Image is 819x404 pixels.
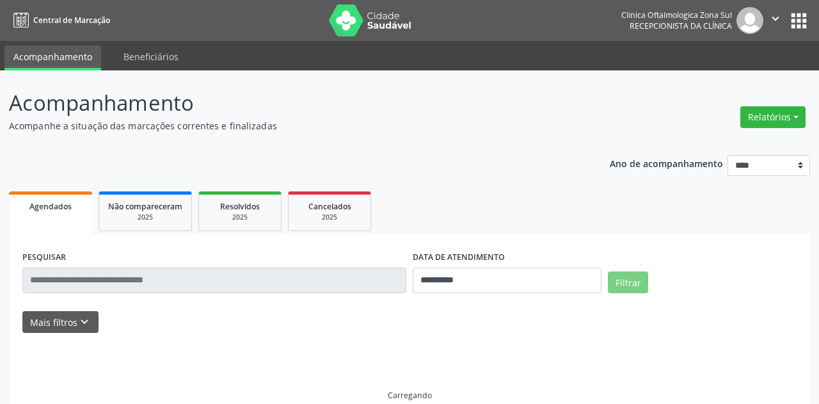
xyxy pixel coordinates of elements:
[22,311,99,334] button: Mais filtroskeyboard_arrow_down
[108,213,182,222] div: 2025
[208,213,272,222] div: 2025
[610,155,723,171] p: Ano de acompanhamento
[763,7,788,34] button: 
[4,45,101,70] a: Acompanhamento
[768,12,783,26] i: 
[630,20,732,31] span: Recepcionista da clínica
[788,10,810,32] button: apps
[115,45,187,68] a: Beneficiários
[9,10,110,31] a: Central de Marcação
[413,248,505,268] label: DATA DE ATENDIMENTO
[9,119,569,133] p: Acompanhe a situação das marcações correntes e finalizadas
[108,201,182,212] span: Não compareceram
[736,7,763,34] img: img
[220,201,260,212] span: Resolvidos
[22,248,66,268] label: PESQUISAR
[9,87,569,119] p: Acompanhamento
[621,10,732,20] div: Clinica Oftalmologica Zona Sul
[388,390,432,401] div: Carregando
[740,106,806,128] button: Relatórios
[33,15,110,26] span: Central de Marcação
[77,315,91,329] i: keyboard_arrow_down
[608,271,648,293] button: Filtrar
[308,201,351,212] span: Cancelados
[298,213,362,222] div: 2025
[29,201,72,212] span: Agendados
